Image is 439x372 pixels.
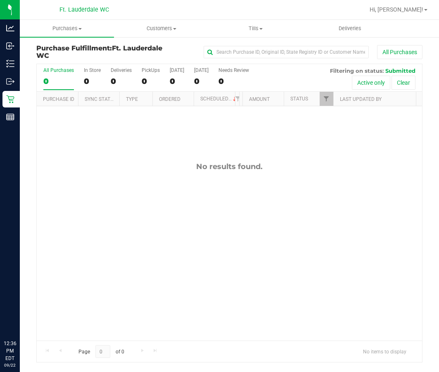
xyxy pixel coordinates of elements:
span: Ft. Lauderdale WC [59,6,109,13]
p: 09/22 [4,362,16,368]
inline-svg: Retail [6,95,14,103]
div: 0 [142,76,160,86]
a: Last Updated By [340,96,382,102]
a: Scheduled [200,96,238,102]
div: 0 [218,76,249,86]
div: 0 [43,76,74,86]
div: [DATE] [170,67,184,73]
inline-svg: Outbound [6,77,14,86]
a: Tills [209,20,303,37]
div: All Purchases [43,67,74,73]
span: Page of 0 [71,345,131,358]
span: Hi, [PERSON_NAME]! [370,6,423,13]
a: Ordered [159,96,180,102]
div: PickUps [142,67,160,73]
span: Ft. Lauderdale WC [36,44,162,60]
h3: Purchase Fulfillment: [36,45,165,59]
div: [DATE] [194,67,209,73]
span: Tills [209,25,302,32]
button: All Purchases [377,45,422,59]
div: 0 [194,76,209,86]
inline-svg: Inbound [6,42,14,50]
div: In Store [84,67,101,73]
a: Deliveries [303,20,397,37]
span: Deliveries [327,25,373,32]
a: Filter [231,92,244,106]
div: 0 [111,76,132,86]
a: Purchases [20,20,114,37]
div: No results found. [37,162,422,171]
a: Customers [114,20,208,37]
span: No items to display [356,345,413,358]
div: Needs Review [218,67,249,73]
span: Filtering on status: [330,67,384,74]
p: 12:36 PM EDT [4,340,16,362]
a: Type [126,96,138,102]
button: Active only [352,76,390,90]
a: Sync Status [85,96,116,102]
div: Deliveries [111,67,132,73]
inline-svg: Reports [6,113,14,121]
a: Filter [320,92,333,106]
div: 0 [170,76,184,86]
button: Clear [392,76,415,90]
div: 0 [84,76,101,86]
span: Purchases [20,25,114,32]
inline-svg: Inventory [6,60,14,68]
a: Amount [249,96,270,102]
inline-svg: Analytics [6,24,14,32]
a: Status [290,96,308,102]
input: Search Purchase ID, Original ID, State Registry ID or Customer Name... [204,46,369,58]
a: Purchase ID [43,96,74,102]
iframe: Resource center [8,306,33,331]
span: Customers [114,25,208,32]
span: Submitted [385,67,415,74]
